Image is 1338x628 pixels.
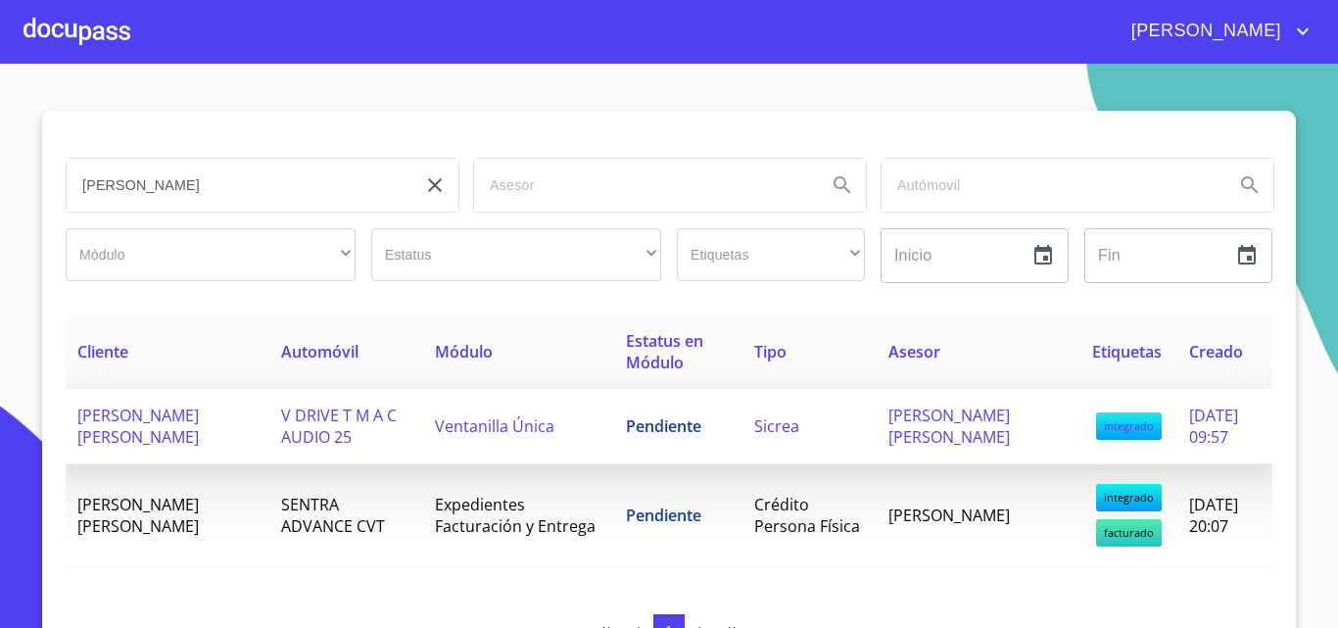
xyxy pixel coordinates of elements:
input: search [67,159,404,212]
span: Ventanilla Única [435,415,554,437]
span: [PERSON_NAME] [1117,16,1291,47]
span: integrado [1096,412,1162,440]
span: Expedientes Facturación y Entrega [435,494,596,537]
div: ​ [371,228,661,281]
span: integrado [1096,484,1162,511]
span: Crédito Persona Física [754,494,860,537]
span: [PERSON_NAME] [888,505,1010,526]
span: Módulo [435,341,493,362]
span: [DATE] 20:07 [1189,494,1238,537]
span: Estatus en Módulo [626,330,703,373]
span: Cliente [77,341,128,362]
div: ​ [66,228,356,281]
span: Pendiente [626,415,701,437]
span: Asesor [888,341,940,362]
input: search [474,159,811,212]
span: Pendiente [626,505,701,526]
div: ​ [677,228,865,281]
span: [PERSON_NAME] [PERSON_NAME] [77,405,199,448]
span: facturado [1096,519,1162,547]
input: search [882,159,1219,212]
span: [PERSON_NAME] [PERSON_NAME] [888,405,1010,448]
span: Tipo [754,341,787,362]
span: V DRIVE T M A C AUDIO 25 [281,405,397,448]
span: [DATE] 09:57 [1189,405,1238,448]
span: [PERSON_NAME] [PERSON_NAME] [77,494,199,537]
button: account of current user [1117,16,1314,47]
span: SENTRA ADVANCE CVT [281,494,385,537]
button: clear input [411,162,458,209]
span: Automóvil [281,341,358,362]
span: Creado [1189,341,1243,362]
span: Etiquetas [1092,341,1162,362]
button: Search [1226,162,1273,209]
span: Sicrea [754,415,799,437]
button: Search [819,162,866,209]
